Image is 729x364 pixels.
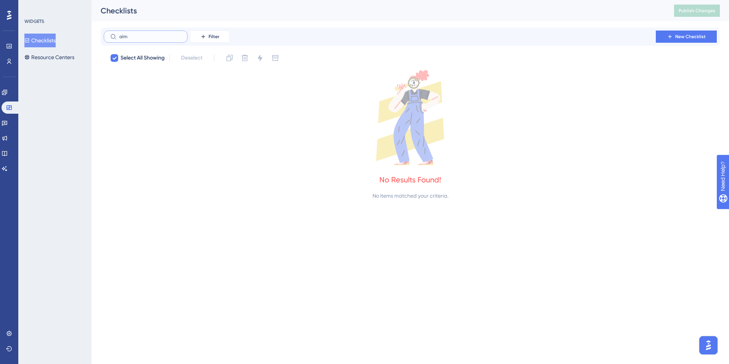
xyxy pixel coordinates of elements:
span: New Checklist [675,34,706,40]
div: No items matched your criteria. [373,191,448,200]
button: Filter [191,31,229,43]
button: Checklists [24,34,56,47]
button: New Checklist [656,31,717,43]
div: No Results Found! [379,174,441,185]
span: Deselect [181,53,202,63]
span: Filter [209,34,219,40]
span: Need Help? [18,2,48,11]
button: Publish Changes [674,5,720,17]
input: Search [119,34,181,39]
button: Resource Centers [24,50,74,64]
button: Deselect [174,51,209,65]
div: WIDGETS [24,18,44,24]
span: Select All Showing [120,53,165,63]
div: Checklists [101,5,655,16]
span: Publish Changes [679,8,715,14]
iframe: UserGuiding AI Assistant Launcher [697,334,720,357]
